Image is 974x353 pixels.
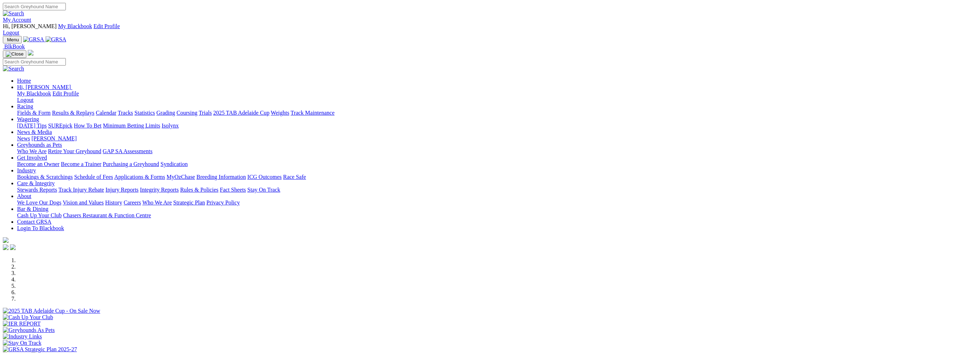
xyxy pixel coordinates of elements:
div: Care & Integrity [17,187,971,193]
img: Industry Links [3,333,42,340]
a: Race Safe [283,174,306,180]
a: Who We Are [142,199,172,206]
a: Tracks [118,110,133,116]
a: Privacy Policy [206,199,240,206]
a: Coursing [177,110,198,116]
a: Statistics [135,110,155,116]
div: Get Involved [17,161,971,167]
div: Bar & Dining [17,212,971,219]
a: Get Involved [17,155,47,161]
a: Hi, [PERSON_NAME] [17,84,72,90]
a: Strategic Plan [173,199,205,206]
img: facebook.svg [3,244,9,250]
a: Chasers Restaurant & Function Centre [63,212,151,218]
a: Trials [199,110,212,116]
a: News [17,135,30,141]
a: GAP SA Assessments [103,148,153,154]
img: GRSA Strategic Plan 2025-27 [3,346,77,353]
a: Calendar [96,110,116,116]
button: Toggle navigation [3,36,22,43]
span: BlkBook [4,43,25,50]
a: SUREpick [48,123,72,129]
a: About [17,193,31,199]
img: GRSA [46,36,67,43]
a: Bar & Dining [17,206,48,212]
a: My Blackbook [58,23,92,29]
div: Industry [17,174,971,180]
a: My Account [3,17,31,23]
a: Isolynx [162,123,179,129]
a: [PERSON_NAME] [31,135,77,141]
a: Bookings & Scratchings [17,174,73,180]
div: Racing [17,110,971,116]
a: Cash Up Your Club [17,212,62,218]
button: Toggle navigation [3,50,26,58]
input: Search [3,3,66,10]
a: ICG Outcomes [247,174,281,180]
a: BlkBook [3,43,25,50]
input: Search [3,58,66,66]
a: Rules & Policies [180,187,219,193]
a: Care & Integrity [17,180,55,186]
div: Greyhounds as Pets [17,148,971,155]
a: Track Injury Rebate [58,187,104,193]
img: twitter.svg [10,244,16,250]
a: Who We Are [17,148,47,154]
a: Greyhounds as Pets [17,142,62,148]
a: MyOzChase [167,174,195,180]
span: Hi, [PERSON_NAME] [3,23,57,29]
a: Careers [123,199,141,206]
div: My Account [3,23,971,36]
div: News & Media [17,135,971,142]
a: Weights [271,110,289,116]
div: Wagering [17,123,971,129]
img: logo-grsa-white.png [3,237,9,243]
a: How To Bet [74,123,102,129]
img: 2025 TAB Adelaide Cup - On Sale Now [3,308,100,314]
a: Stay On Track [247,187,280,193]
a: Syndication [160,161,188,167]
div: Hi, [PERSON_NAME] [17,90,971,103]
a: Become an Owner [17,161,59,167]
div: About [17,199,971,206]
a: Track Maintenance [291,110,335,116]
a: 2025 TAB Adelaide Cup [213,110,269,116]
a: Purchasing a Greyhound [103,161,159,167]
img: Stay On Track [3,340,41,346]
span: Hi, [PERSON_NAME] [17,84,71,90]
a: History [105,199,122,206]
a: Stewards Reports [17,187,57,193]
a: Login To Blackbook [17,225,64,231]
a: My Blackbook [17,90,51,97]
a: Racing [17,103,33,109]
img: Cash Up Your Club [3,314,53,321]
a: Edit Profile [94,23,120,29]
a: Vision and Values [63,199,104,206]
span: Menu [7,37,19,42]
a: Contact GRSA [17,219,51,225]
img: Greyhounds As Pets [3,327,55,333]
a: News & Media [17,129,52,135]
a: We Love Our Dogs [17,199,61,206]
a: Grading [157,110,175,116]
img: logo-grsa-white.png [28,50,33,56]
a: Fact Sheets [220,187,246,193]
a: [DATE] Tips [17,123,47,129]
a: Breeding Information [196,174,246,180]
a: Logout [3,30,19,36]
a: Logout [17,97,33,103]
img: Close [6,51,23,57]
a: Integrity Reports [140,187,179,193]
img: Search [3,66,24,72]
a: Industry [17,167,36,173]
a: Home [17,78,31,84]
img: IER REPORT [3,321,41,327]
a: Retire Your Greyhound [48,148,101,154]
a: Wagering [17,116,39,122]
a: Applications & Forms [114,174,165,180]
a: Results & Replays [52,110,94,116]
a: Injury Reports [105,187,138,193]
a: Fields & Form [17,110,51,116]
a: Edit Profile [53,90,79,97]
a: Schedule of Fees [74,174,113,180]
